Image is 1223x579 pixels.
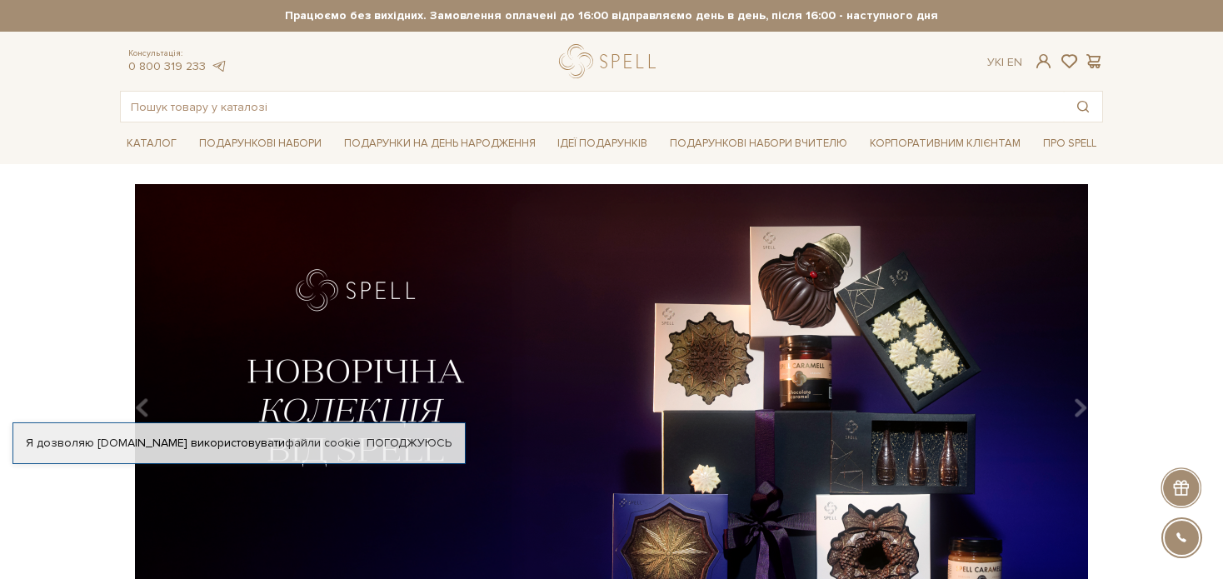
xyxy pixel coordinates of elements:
[120,131,183,157] a: Каталог
[1007,55,1022,69] a: En
[13,436,465,451] div: Я дозволяю [DOMAIN_NAME] використовувати
[1036,131,1103,157] a: Про Spell
[285,436,361,450] a: файли cookie
[337,131,542,157] a: Подарунки на День народження
[210,59,227,73] a: telegram
[987,55,1022,70] div: Ук
[121,92,1064,122] input: Пошук товару у каталозі
[128,59,206,73] a: 0 800 319 233
[863,131,1027,157] a: Корпоративним клієнтам
[1064,92,1102,122] button: Пошук товару у каталозі
[128,48,227,59] span: Консультація:
[120,8,1103,23] strong: Працюємо без вихідних. Замовлення оплачені до 16:00 відправляємо день в день, після 16:00 - насту...
[551,131,654,157] a: Ідеї подарунків
[367,436,452,451] a: Погоджуюсь
[663,129,854,157] a: Подарункові набори Вчителю
[1001,55,1004,69] span: |
[192,131,328,157] a: Подарункові набори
